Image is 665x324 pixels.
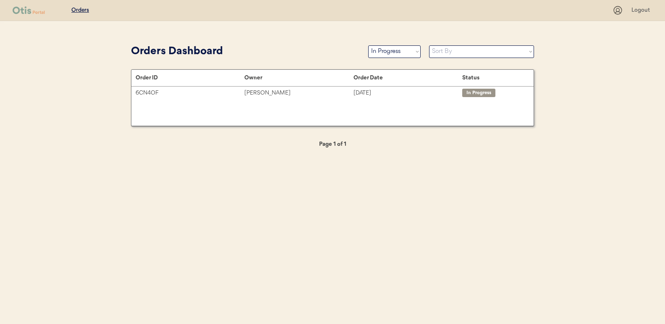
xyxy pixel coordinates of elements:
div: Page 1 of 1 [291,140,374,149]
div: Logout [631,6,652,15]
div: [PERSON_NAME] [244,88,353,98]
div: Order ID [136,74,244,81]
div: [DATE] [353,88,462,98]
div: 6CN4OF [136,88,244,98]
div: Order Date [353,74,462,81]
u: Orders [71,7,89,13]
div: Status [462,74,525,81]
div: Owner [244,74,353,81]
div: Orders Dashboard [131,44,360,60]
